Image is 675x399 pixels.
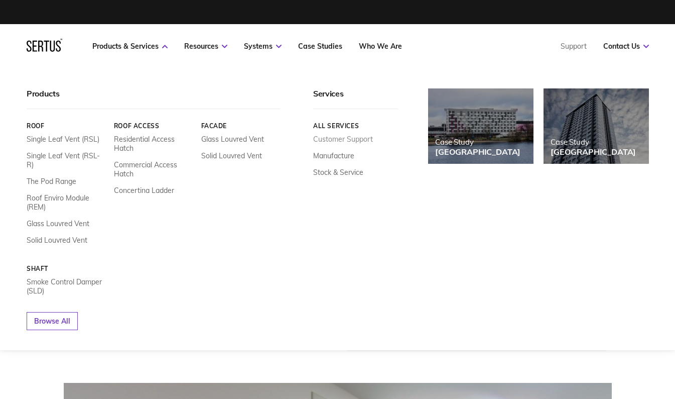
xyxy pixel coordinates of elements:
a: Glass Louvred Vent [27,219,89,228]
div: Case Study [435,137,520,147]
div: [GEOGRAPHIC_DATA] [551,147,636,157]
a: Solid Louvred Vent [27,236,87,245]
a: Roof [27,122,106,130]
a: Manufacture [313,151,354,160]
a: Facade [201,122,281,130]
div: Products [27,88,281,109]
a: Concertina Ladder [113,186,174,195]
a: Products & Services [92,42,168,51]
a: All services [313,122,398,130]
a: Commercial Access Hatch [113,160,193,178]
a: Single Leaf Vent (RSL-R) [27,151,106,169]
a: Smoke Control Damper (SLD) [27,277,106,295]
iframe: Chat Widget [494,282,675,399]
a: Contact Us [603,42,649,51]
a: Case Study[GEOGRAPHIC_DATA] [544,88,649,164]
a: Glass Louvred Vent [201,135,263,144]
a: Roof Access [113,122,193,130]
a: Customer Support [313,135,373,144]
a: Systems [244,42,282,51]
a: Resources [184,42,227,51]
a: Who We Are [359,42,402,51]
a: Shaft [27,265,106,272]
div: Case Study [551,137,636,147]
a: Solid Louvred Vent [201,151,261,160]
a: Roof Enviro Module (REM) [27,193,106,212]
a: The Pod Range [27,177,76,186]
a: Case Studies [298,42,342,51]
a: Residential Access Hatch [113,135,193,153]
a: Support [561,42,587,51]
div: Services [313,88,398,109]
a: Single Leaf Vent (RSL) [27,135,99,144]
a: Stock & Service [313,168,363,177]
a: Browse All [27,312,78,330]
div: [GEOGRAPHIC_DATA] [435,147,520,157]
a: Case Study[GEOGRAPHIC_DATA] [428,88,533,164]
